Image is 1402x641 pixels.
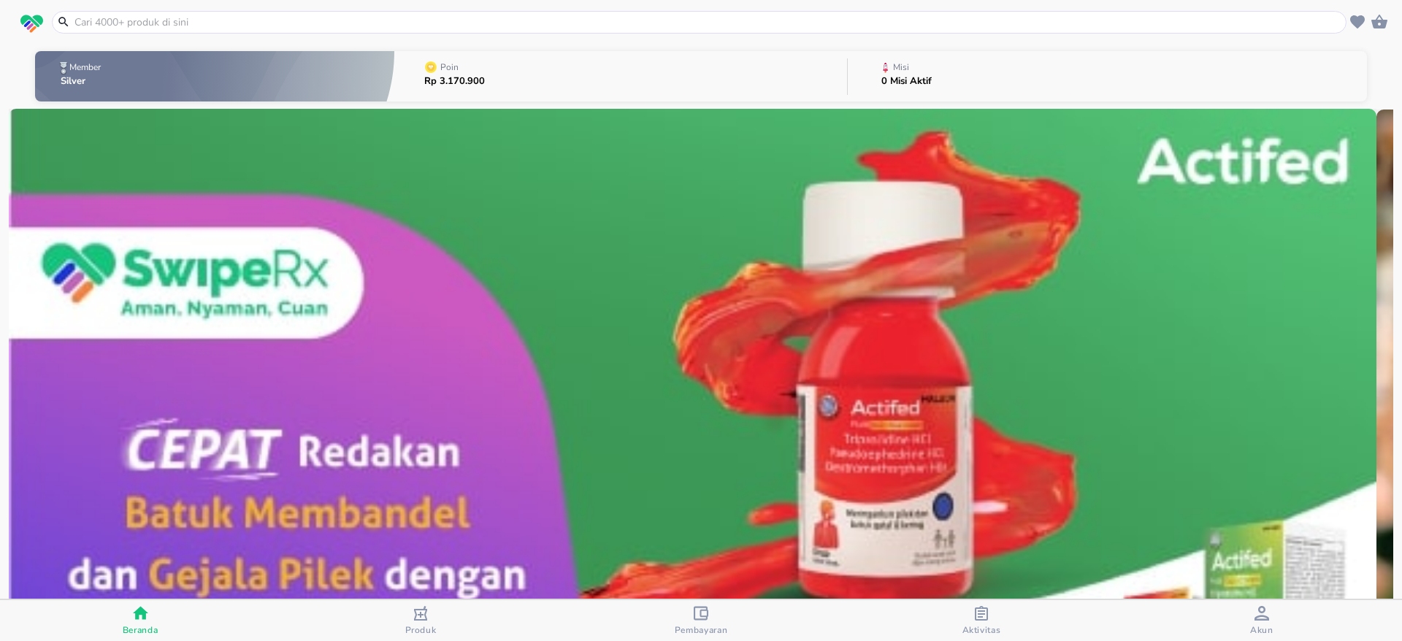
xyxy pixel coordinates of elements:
button: Akun [1122,600,1402,641]
span: Pembayaran [675,624,728,636]
p: 0 Misi Aktif [881,77,932,86]
p: Member [69,63,101,72]
p: Rp 3.170.900 [424,77,485,86]
span: Aktivitas [962,624,1001,636]
p: Misi [893,63,909,72]
img: logo_swiperx_s.bd005f3b.svg [20,15,43,34]
button: Produk [280,600,561,641]
button: Misi0 Misi Aktif [848,47,1367,105]
p: Silver [61,77,104,86]
button: MemberSilver [35,47,394,105]
span: Akun [1250,624,1273,636]
input: Cari 4000+ produk di sini [73,15,1343,30]
span: Beranda [123,624,158,636]
span: Produk [405,624,437,636]
button: PoinRp 3.170.900 [394,47,847,105]
p: Poin [440,63,459,72]
button: Pembayaran [561,600,841,641]
button: Aktivitas [841,600,1122,641]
